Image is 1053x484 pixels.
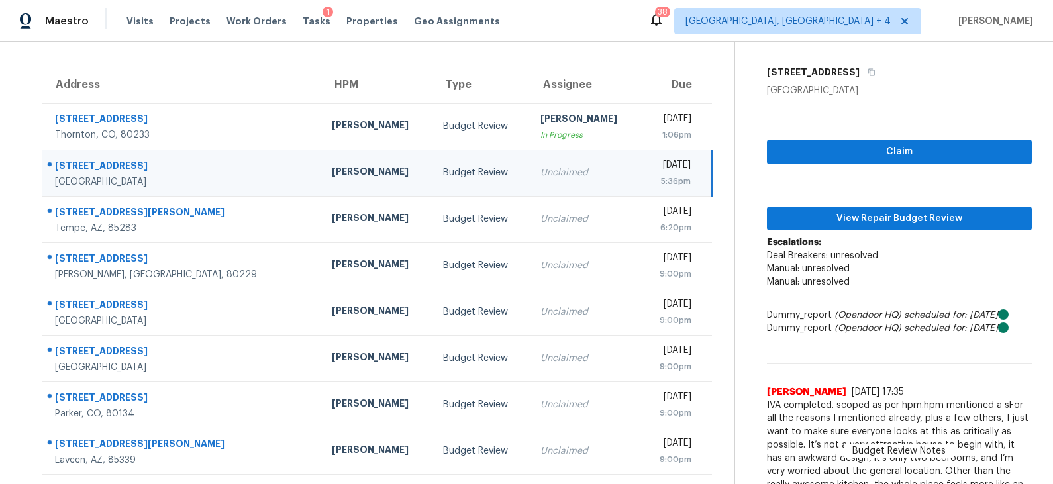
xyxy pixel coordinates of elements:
button: Claim [767,140,1032,164]
div: Dummy_report [767,322,1032,335]
span: Work Orders [226,15,287,28]
div: [STREET_ADDRESS] [55,112,311,128]
i: scheduled for: [DATE] [904,324,998,333]
span: Tasks [303,17,330,26]
div: Unclaimed [540,444,630,458]
div: [PERSON_NAME] [332,165,422,181]
div: Thornton, CO, 80233 [55,128,311,142]
b: Escalations: [767,238,821,247]
div: Budget Review [443,166,519,179]
div: Budget Review [443,259,519,272]
span: Projects [170,15,211,28]
div: [DATE] [652,297,692,314]
div: [PERSON_NAME] [332,443,422,460]
div: [STREET_ADDRESS] [55,252,311,268]
div: Budget Review [443,444,519,458]
th: HPM [321,66,432,103]
div: Budget Review [443,305,519,318]
div: Laveen, AZ, 85339 [55,454,311,467]
div: 1:06pm [652,128,692,142]
div: 9:00pm [652,407,692,420]
div: [PERSON_NAME], [GEOGRAPHIC_DATA], 80229 [55,268,311,281]
span: Claim [777,144,1021,160]
div: Unclaimed [540,352,630,365]
div: [PERSON_NAME] [332,397,422,413]
th: Address [42,66,321,103]
span: Manual: unresolved [767,277,850,287]
span: Geo Assignments [414,15,500,28]
div: [PERSON_NAME] [332,258,422,274]
span: Manual: unresolved [767,264,850,273]
div: Unclaimed [540,166,630,179]
div: Parker, CO, 80134 [55,407,311,420]
i: scheduled for: [DATE] [904,311,998,320]
span: [DATE] 17:35 [852,387,904,397]
div: [GEOGRAPHIC_DATA] [55,361,311,374]
div: [GEOGRAPHIC_DATA] [767,84,1032,97]
div: [DATE] [652,205,692,221]
i: (Opendoor HQ) [834,311,901,320]
div: [PERSON_NAME] [332,350,422,367]
div: 6:20pm [652,221,692,234]
div: 9:00pm [652,360,692,373]
div: [DATE] [652,112,692,128]
div: [PERSON_NAME] [332,211,422,228]
div: [STREET_ADDRESS] [55,298,311,315]
div: [PERSON_NAME] [332,119,422,135]
div: [DATE] [652,390,692,407]
div: [STREET_ADDRESS][PERSON_NAME] [55,437,311,454]
div: Unclaimed [540,305,630,318]
span: [GEOGRAPHIC_DATA], [GEOGRAPHIC_DATA] + 4 [685,15,891,28]
div: [DATE] [652,436,692,453]
h5: [STREET_ADDRESS] [767,66,860,79]
div: 9:00pm [652,267,692,281]
div: Budget Review [443,398,519,411]
span: [PERSON_NAME] [953,15,1033,28]
div: Unclaimed [540,398,630,411]
div: 9:00pm [652,453,692,466]
div: Tempe, AZ, 85283 [55,222,311,235]
div: [STREET_ADDRESS] [55,391,311,407]
div: [STREET_ADDRESS][PERSON_NAME] [55,205,311,222]
span: Budget Review Notes [844,444,954,458]
div: [STREET_ADDRESS] [55,159,311,175]
div: Unclaimed [540,259,630,272]
span: View Repair Budget Review [777,211,1021,227]
div: [STREET_ADDRESS] [55,344,311,361]
th: Type [432,66,530,103]
i: (Opendoor HQ) [834,324,901,333]
span: Deal Breakers: unresolved [767,251,878,260]
button: Copy Address [860,60,877,84]
div: Budget Review [443,352,519,365]
th: Assignee [530,66,641,103]
div: Unclaimed [540,213,630,226]
div: [PERSON_NAME] [540,112,630,128]
div: In Progress [540,128,630,142]
div: [DATE] [652,158,691,175]
span: Properties [346,15,398,28]
div: 9:00pm [652,314,692,327]
div: [GEOGRAPHIC_DATA] [55,175,311,189]
button: View Repair Budget Review [767,207,1032,231]
div: [DATE] [652,251,692,267]
div: 5:36pm [652,175,691,188]
th: Due [641,66,713,103]
span: Maestro [45,15,89,28]
div: [DATE] [652,344,692,360]
div: [PERSON_NAME] [332,304,422,320]
div: Budget Review [443,120,519,133]
div: [GEOGRAPHIC_DATA] [55,315,311,328]
span: [PERSON_NAME] [767,385,846,399]
div: Dummy_report [767,309,1032,322]
div: 38 [658,5,668,19]
div: Budget Review [443,213,519,226]
div: 1 [326,5,330,19]
span: Visits [126,15,154,28]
